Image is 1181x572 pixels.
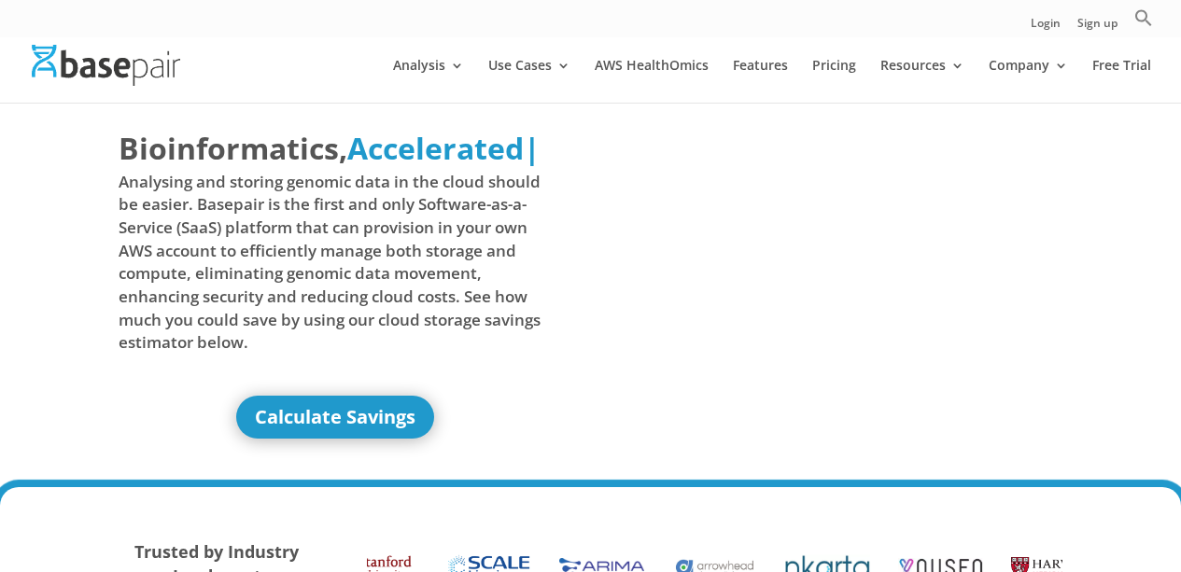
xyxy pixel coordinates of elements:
[1134,8,1153,37] a: Search Icon Link
[733,59,788,103] a: Features
[393,59,464,103] a: Analysis
[524,128,541,168] span: |
[1077,18,1118,37] a: Sign up
[236,396,434,439] a: Calculate Savings
[989,59,1068,103] a: Company
[488,59,570,103] a: Use Cases
[347,128,524,168] span: Accelerated
[603,127,1037,371] iframe: Basepair - NGS Analysis Simplified
[119,127,347,170] span: Bioinformatics,
[32,45,180,85] img: Basepair
[1092,59,1151,103] a: Free Trial
[1031,18,1061,37] a: Login
[812,59,856,103] a: Pricing
[880,59,964,103] a: Resources
[1134,8,1153,27] svg: Search
[595,59,709,103] a: AWS HealthOmics
[119,171,553,355] span: Analysing and storing genomic data in the cloud should be easier. Basepair is the first and only ...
